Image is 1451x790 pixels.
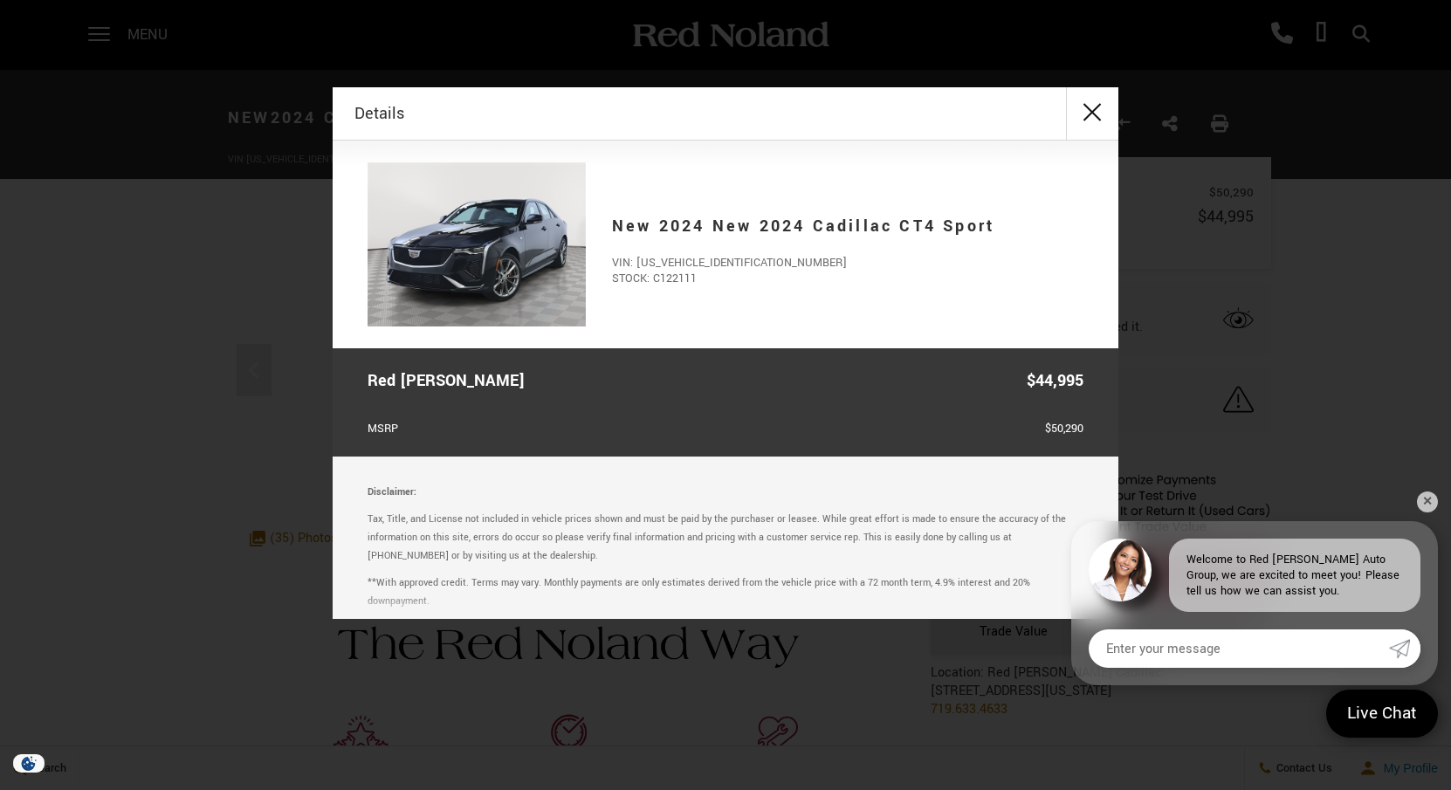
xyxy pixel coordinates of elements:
[612,255,1083,271] span: VIN: [US_VEHICLE_IDENTIFICATION_NUMBER]
[1389,629,1420,668] a: Submit
[612,271,1083,286] span: STOCK: C122111
[612,202,1083,251] h2: New 2024 New 2024 Cadillac CT4 Sport
[1326,690,1438,738] a: Live Chat
[368,510,1083,565] p: Tax, Title, and License not included in vehicle prices shown and must be paid by the purchaser or...
[9,754,49,773] img: Opt-Out Icon
[1089,629,1389,668] input: Enter your message
[368,418,407,440] span: MSRP
[1338,702,1426,725] span: Live Chat
[9,754,49,773] section: Click to Open Cookie Consent Modal
[1169,539,1420,612] div: Welcome to Red [PERSON_NAME] Auto Group, we are excited to meet you! Please tell us how we can as...
[368,485,416,498] strong: Disclaimer:
[368,366,533,396] span: Red [PERSON_NAME]
[368,162,586,326] img: 2024 Cadillac CT4 Sport
[368,366,1083,396] a: Red [PERSON_NAME] $44,995
[368,418,1083,440] a: MSRP $50,290
[368,574,1083,610] p: **With approved credit. Terms may vary. Monthly payments are only estimates derived from the vehi...
[333,87,1118,141] div: Details
[1066,87,1118,140] button: close
[1027,366,1083,396] span: $44,995
[1089,539,1152,601] img: Agent profile photo
[1045,418,1083,440] span: $50,290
